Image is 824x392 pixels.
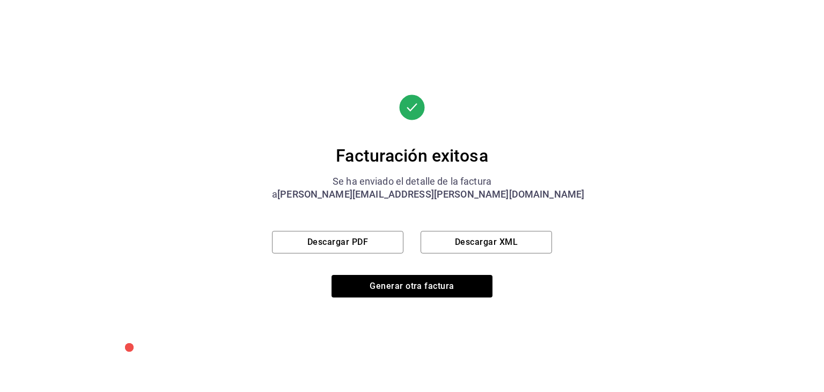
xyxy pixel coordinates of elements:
[272,188,552,201] div: a
[421,231,552,253] button: Descargar XML
[272,175,552,188] div: Se ha enviado el detalle de la factura
[332,275,492,297] button: Generar otra factura
[277,188,584,200] span: [PERSON_NAME][EMAIL_ADDRESS][PERSON_NAME][DOMAIN_NAME]
[272,231,403,253] button: Descargar PDF
[272,145,552,166] div: Facturación exitosa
